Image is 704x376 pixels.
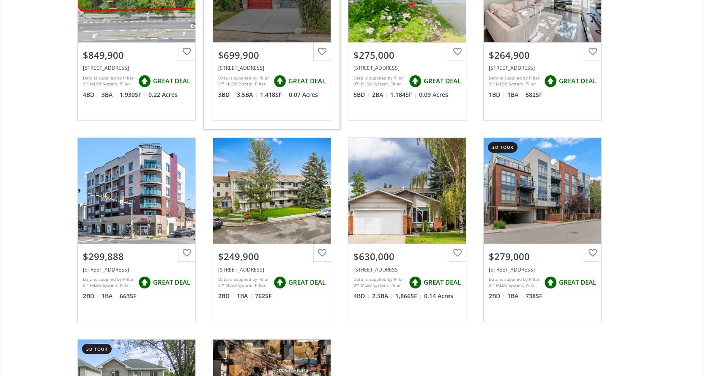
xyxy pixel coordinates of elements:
[489,250,596,263] div: $279,000
[340,129,475,330] a: $630,000[STREET_ADDRESS]Data is supplied by Pillar 9™ MLS® System. Pillar 9™ is the owner of the ...
[218,292,235,300] span: 2 BD
[83,64,190,71] div: 5820 Bowness Road NW, Calgary, AB T3B 4Z9
[148,91,178,99] span: 0.22 Acres
[218,250,326,263] div: $249,900
[271,274,288,291] img: rating icon
[153,77,190,85] span: GREAT DEAL
[218,91,235,99] span: 3 BD
[419,91,448,99] span: 0.09 Acres
[424,292,453,300] span: 0.14 Acres
[407,73,424,90] img: rating icon
[424,77,461,85] span: GREAT DEAL
[237,91,258,99] span: 3.5 BA
[83,250,190,263] div: $299,888
[353,91,370,99] span: 5 BD
[542,73,559,90] img: rating icon
[218,64,326,71] div: 329 37 Street SW, Calgary, AB T3C 1R5
[559,278,596,287] span: GREAT DEAL
[424,278,461,287] span: GREAT DEAL
[526,91,542,99] span: 582 SF
[489,49,596,62] div: $264,900
[288,77,326,85] span: GREAT DEAL
[507,91,523,99] span: 1 BA
[120,292,136,300] span: 663 SF
[407,274,424,291] img: rating icon
[83,49,190,62] div: $849,900
[69,129,204,330] a: $299,888[STREET_ADDRESS]Data is supplied by Pillar 9™ MLS® System. Pillar 9™ is the owner of the ...
[83,292,99,300] span: 2 BD
[204,129,340,330] a: $249,900[STREET_ADDRESS]Data is supplied by Pillar 9™ MLS® System. Pillar 9™ is the owner of the ...
[218,49,326,62] div: $699,900
[353,49,461,62] div: $275,000
[153,278,190,287] span: GREAT DEAL
[395,292,422,300] span: 1,866 SF
[101,292,118,300] span: 1 BA
[218,266,326,273] div: 3606 Erlton Court SW #105, Calgary, AB T2S 3A5
[136,73,153,90] img: rating icon
[489,266,596,273] div: 725 4 Street NE #107, Calgary, AB T2E3S7
[237,292,253,300] span: 1 BA
[353,276,405,289] div: Data is supplied by Pillar 9™ MLS® System. Pillar 9™ is the owner of the copyright in its MLS® Sy...
[218,276,269,289] div: Data is supplied by Pillar 9™ MLS® System. Pillar 9™ is the owner of the copyright in its MLS® Sy...
[120,91,146,99] span: 1,930 SF
[353,292,370,300] span: 4 BD
[101,91,118,99] span: 3 BA
[489,276,540,289] div: Data is supplied by Pillar 9™ MLS® System. Pillar 9™ is the owner of the copyright in its MLS® Sy...
[542,274,559,291] img: rating icon
[489,64,596,71] div: 725 4 Street NE #104, Calgary, AB T2E 3S7
[218,75,269,88] div: Data is supplied by Pillar 9™ MLS® System. Pillar 9™ is the owner of the copyright in its MLS® Sy...
[288,278,326,287] span: GREAT DEAL
[83,75,134,88] div: Data is supplied by Pillar 9™ MLS® System. Pillar 9™ is the owner of the copyright in its MLS® Sy...
[83,91,99,99] span: 4 BD
[489,75,540,88] div: Data is supplied by Pillar 9™ MLS® System. Pillar 9™ is the owner of the copyright in its MLS® Sy...
[289,91,318,99] span: 0.07 Acres
[271,73,288,90] img: rating icon
[372,91,388,99] span: 2 BA
[353,75,405,88] div: Data is supplied by Pillar 9™ MLS® System. Pillar 9™ is the owner of the copyright in its MLS® Sy...
[83,276,134,289] div: Data is supplied by Pillar 9™ MLS® System. Pillar 9™ is the owner of the copyright in its MLS® Sy...
[475,129,610,330] a: 3d tour$279,000[STREET_ADDRESS]Data is supplied by Pillar 9™ MLS® System. Pillar 9™ is the owner ...
[507,292,523,300] span: 1 BA
[136,274,153,291] img: rating icon
[390,91,417,99] span: 1,184 SF
[260,91,287,99] span: 1,418 SF
[526,292,542,300] span: 738 SF
[489,292,505,300] span: 2 BD
[83,266,190,273] div: 108 13 Avenue NE #203, Calgary, AB T2E 7Z1
[353,266,461,273] div: 36 Deermeade Road, Calgary, AB T2J 5Z5
[372,292,393,300] span: 2.5 BA
[489,91,505,99] span: 1 BD
[255,292,271,300] span: 762 SF
[559,77,596,85] span: GREAT DEAL
[353,250,461,263] div: $630,000
[353,64,461,71] div: 99 Applegrove Crescent SE, Calgary, AB T2A 7R5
